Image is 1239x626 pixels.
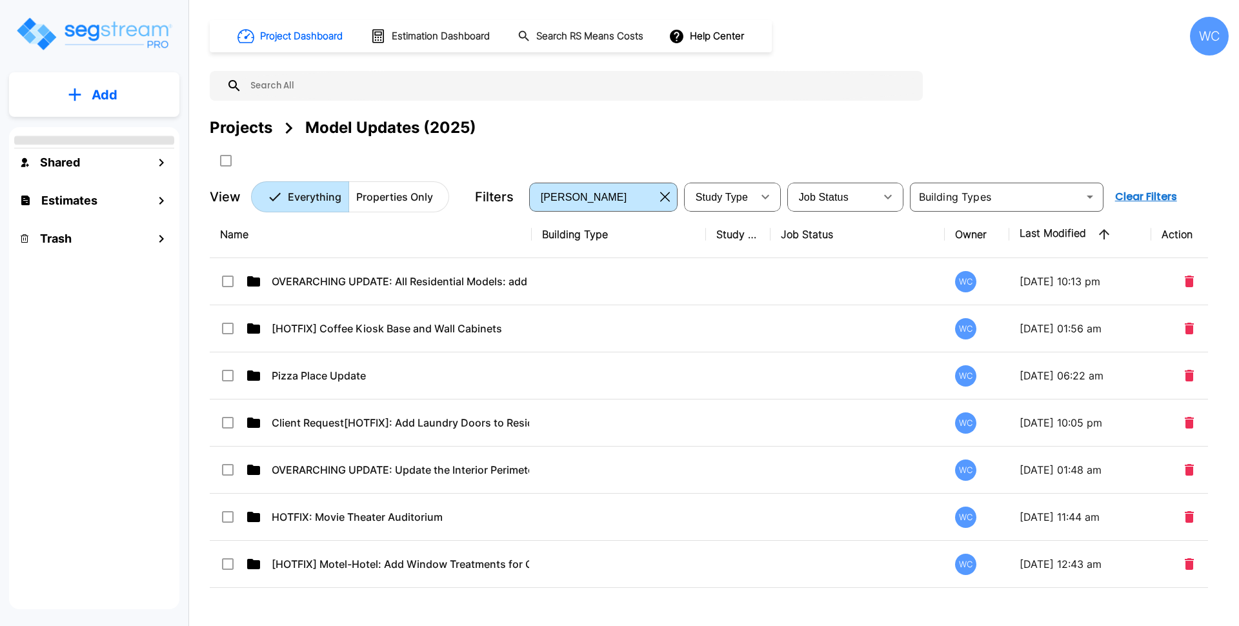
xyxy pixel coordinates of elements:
th: Last Modified [1009,211,1151,258]
button: Estimation Dashboard [365,23,497,50]
th: Job Status [771,211,945,258]
h1: Trash [40,230,72,247]
p: [DATE] 10:13 pm [1020,274,1141,289]
p: [DATE] 11:44 am [1020,509,1141,525]
button: More-Options [1199,457,1225,483]
p: HOTFIX: Movie Theater Auditorium [272,509,529,525]
h1: Shared [40,154,80,171]
div: Select [687,179,752,215]
button: Delete [1180,504,1199,530]
button: SelectAll [213,148,239,174]
div: Select [790,179,875,215]
p: Client Request[HOTFIX]: Add Laundry Doors to Residential Condo and Townhouse models [272,415,529,430]
div: WC [1190,17,1229,56]
img: Logo [15,15,173,52]
div: Platform [251,181,449,212]
button: Properties Only [348,181,449,212]
span: Job Status [799,192,849,203]
button: Delete [1180,410,1199,436]
p: OVERARCHING UPDATE: Update the Interior Perimeter partition [272,462,529,478]
div: WC [955,271,976,292]
p: View [210,187,241,207]
p: Properties Only [356,189,433,205]
h1: Search RS Means Costs [536,29,643,44]
button: More-Options [1199,268,1225,294]
button: Add [9,76,179,114]
button: More-Options [1199,504,1225,530]
button: More-Options [1199,363,1225,389]
p: Add [92,85,117,105]
h1: Estimation Dashboard [392,29,490,44]
p: [DATE] 06:22 am [1020,368,1141,383]
p: Everything [288,189,341,205]
button: Delete [1180,316,1199,341]
th: Study Type [706,211,771,258]
button: More-Options [1199,410,1225,436]
p: [DATE] 10:05 pm [1020,415,1141,430]
div: WC [955,459,976,481]
div: WC [955,412,976,434]
button: Project Dashboard [232,22,350,50]
button: Clear Filters [1110,184,1182,210]
button: More-Options [1199,551,1225,577]
div: WC [955,554,976,575]
button: Open [1081,188,1099,206]
button: Delete [1180,598,1199,624]
p: Pizza Place Update [272,368,529,383]
h1: Project Dashboard [260,29,343,44]
button: Delete [1180,551,1199,577]
p: OVERARCHING UPDATE: All Residential Models: add Forced Air, Furnace Only Heating. Standardize HVAC [272,274,529,289]
button: Search RS Means Costs [512,24,650,49]
div: WC [955,365,976,387]
button: Delete [1180,363,1199,389]
p: [DATE] 01:48 am [1020,462,1141,478]
button: Delete [1180,457,1199,483]
div: WC [955,318,976,339]
button: Everything [251,181,349,212]
p: [DATE] 12:43 am [1020,556,1141,572]
button: More-Options [1199,316,1225,341]
input: Search All [242,71,916,101]
div: Model Updates (2025) [305,116,476,139]
p: Filters [475,187,514,207]
div: Projects [210,116,272,139]
button: Help Center [666,24,749,48]
th: Name [210,211,532,258]
p: [DATE] 01:56 am [1020,321,1141,336]
input: Building Types [914,188,1078,206]
button: Delete [1180,268,1199,294]
th: Building Type [532,211,706,258]
th: Action [1151,211,1235,258]
th: Owner [945,211,1009,258]
div: Select [532,179,655,215]
span: Study Type [696,192,748,203]
p: [HOTFIX] Motel-Hotel: Add Window Treatments for Common Area [272,556,529,572]
div: WC [955,507,976,528]
h1: Estimates [41,192,97,209]
p: [HOTFIX] Coffee Kiosk Base and Wall Cabinets [272,321,529,336]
